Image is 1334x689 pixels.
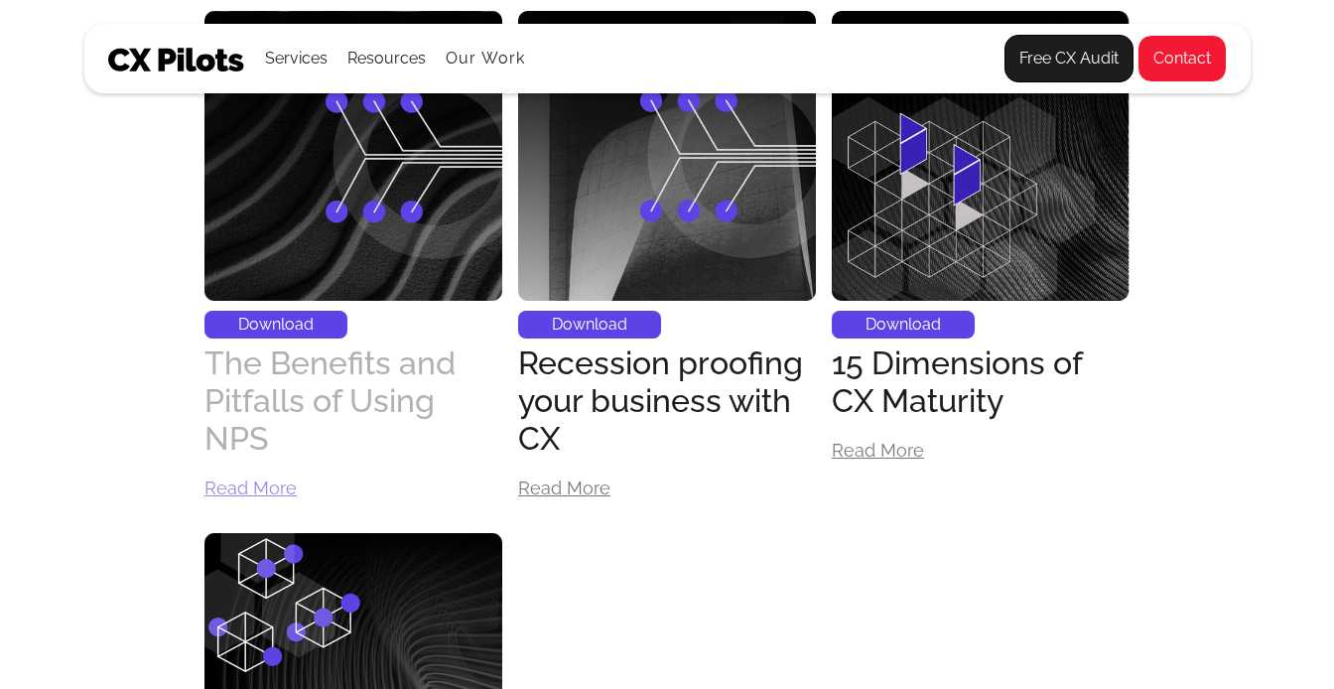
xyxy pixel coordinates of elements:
div: Download [518,311,661,339]
div: The Benefits and Pitfalls of Using NPS [204,344,502,458]
a: Contact [1137,35,1227,82]
div: Read More [204,480,297,497]
div: Resources [347,45,426,72]
div: Services [265,45,328,72]
div: 15 Dimensions of CX Maturity [832,344,1130,420]
a: Free CX Audit [1004,35,1134,82]
a: DownloadThe Benefits and Pitfalls of Using NPSRead More [204,7,502,513]
div: Read More [518,480,610,497]
div: Download [204,311,347,339]
div: Read More [832,442,924,460]
a: Download15 Dimensions of CX MaturityRead More [832,7,1130,476]
div: Services [265,25,328,92]
div: Resources [347,25,426,92]
div: Download [832,311,975,339]
a: Our Work [446,50,526,68]
div: Recession proofing your business with CX [518,344,816,458]
a: DownloadRecession proofing your business with CXRead More [518,7,816,513]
